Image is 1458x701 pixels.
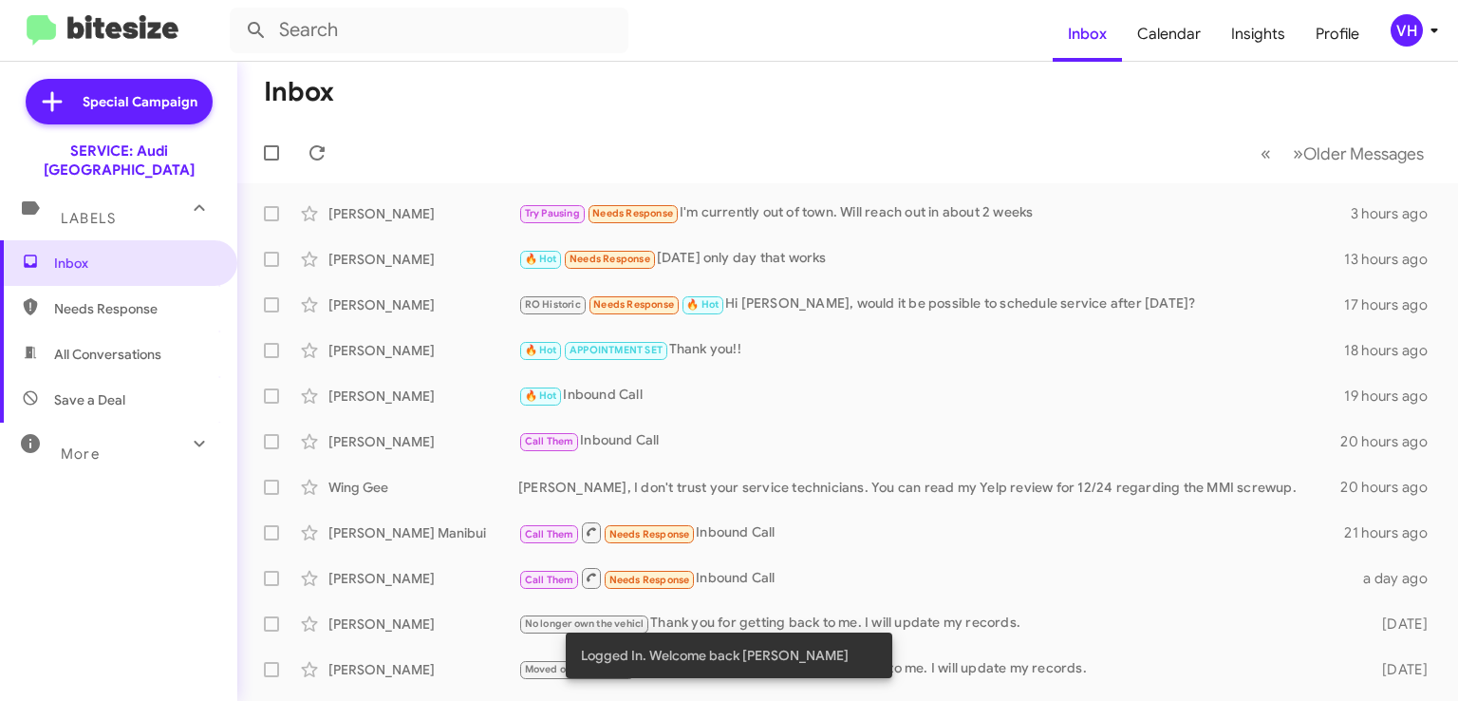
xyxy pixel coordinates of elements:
[592,207,673,219] span: Needs Response
[54,345,161,364] span: All Conversations
[1216,7,1300,62] a: Insights
[328,250,518,269] div: [PERSON_NAME]
[328,341,518,360] div: [PERSON_NAME]
[1351,204,1443,223] div: 3 hours ago
[1344,341,1443,360] div: 18 hours ago
[518,385,1344,407] div: Inbound Call
[83,92,197,111] span: Special Campaign
[328,615,518,634] div: [PERSON_NAME]
[1391,14,1423,47] div: VH
[518,202,1351,224] div: I'm currently out of town. Will reach out in about 2 weeks
[1249,134,1282,173] button: Previous
[1344,523,1443,542] div: 21 hours ago
[54,299,215,318] span: Needs Response
[1344,295,1443,314] div: 17 hours ago
[518,658,1358,680] div: No problem. Thank you for getting back to me. I will update my records.
[570,253,650,265] span: Needs Response
[525,528,574,540] span: Call Them
[518,248,1344,270] div: [DATE] only day that works
[1358,615,1443,634] div: [DATE]
[1358,660,1443,679] div: [DATE]
[1300,7,1374,62] a: Profile
[230,8,628,53] input: Search
[1303,143,1424,164] span: Older Messages
[525,617,645,630] span: No longer own the vehicl
[609,528,690,540] span: Needs Response
[1122,7,1216,62] a: Calendar
[1053,7,1122,62] a: Inbox
[328,478,518,497] div: Wing Gee
[54,390,125,409] span: Save a Deal
[518,339,1344,361] div: Thank you!!
[525,344,557,356] span: 🔥 Hot
[609,574,690,586] span: Needs Response
[581,646,849,665] span: Logged In. Welcome back [PERSON_NAME]
[593,298,674,311] span: Needs Response
[328,432,518,451] div: [PERSON_NAME]
[518,521,1344,544] div: Inbound Call
[518,478,1340,497] div: [PERSON_NAME], I don't trust your service technicians. You can read my Yelp review for 12/24 rega...
[1293,142,1303,165] span: »
[1261,142,1271,165] span: «
[61,210,116,227] span: Labels
[525,389,557,402] span: 🔥 Hot
[1340,432,1443,451] div: 20 hours ago
[1250,134,1435,173] nav: Page navigation example
[26,79,213,124] a: Special Campaign
[54,254,215,273] span: Inbox
[1374,14,1437,47] button: VH
[570,344,663,356] span: APPOINTMENT SET
[1281,134,1435,173] button: Next
[1344,387,1443,406] div: 19 hours ago
[525,663,629,675] span: Moved out of the area
[686,298,719,311] span: 🔥 Hot
[518,294,1344,315] div: Hi [PERSON_NAME], would it be possible to schedule service after [DATE]?
[61,445,100,463] span: More
[328,295,518,314] div: [PERSON_NAME]
[518,613,1358,635] div: Thank you for getting back to me. I will update my records.
[1358,569,1443,588] div: a day ago
[525,253,557,265] span: 🔥 Hot
[525,207,580,219] span: Try Pausing
[328,387,518,406] div: [PERSON_NAME]
[264,77,334,107] h1: Inbox
[518,566,1358,590] div: Inbound Call
[328,660,518,679] div: [PERSON_NAME]
[1340,478,1443,497] div: 20 hours ago
[525,298,581,311] span: RO Historic
[525,574,574,586] span: Call Them
[328,204,518,223] div: [PERSON_NAME]
[1344,250,1443,269] div: 13 hours ago
[328,569,518,588] div: [PERSON_NAME]
[518,430,1340,452] div: Inbound Call
[525,435,574,447] span: Call Them
[328,523,518,542] div: [PERSON_NAME] Manibui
